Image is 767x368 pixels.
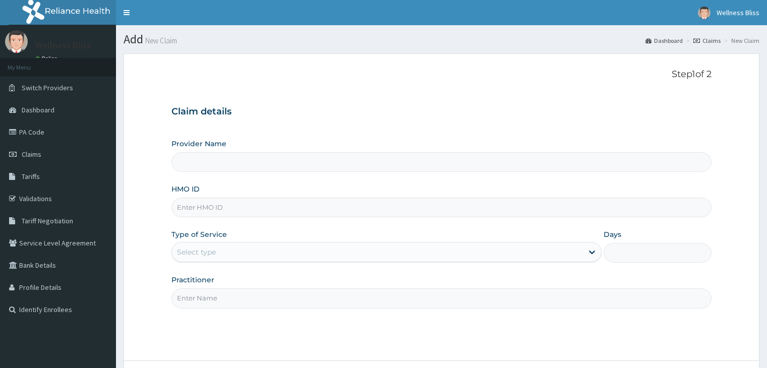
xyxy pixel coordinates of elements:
[645,36,683,45] a: Dashboard
[22,83,73,92] span: Switch Providers
[171,69,711,80] p: Step 1 of 2
[717,8,759,17] span: Wellness Bliss
[171,288,711,308] input: Enter Name
[124,33,759,46] h1: Add
[22,216,73,225] span: Tariff Negotiation
[171,198,711,217] input: Enter HMO ID
[604,229,621,239] label: Days
[171,139,226,149] label: Provider Name
[5,30,28,53] img: User Image
[143,37,177,44] small: New Claim
[171,275,214,285] label: Practitioner
[177,247,216,257] div: Select type
[22,172,40,181] span: Tariffs
[171,184,200,194] label: HMO ID
[35,41,91,50] p: Wellness Bliss
[22,150,41,159] span: Claims
[698,7,711,19] img: User Image
[171,229,227,239] label: Type of Service
[722,36,759,45] li: New Claim
[171,106,711,117] h3: Claim details
[22,105,54,114] span: Dashboard
[693,36,721,45] a: Claims
[35,55,60,62] a: Online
